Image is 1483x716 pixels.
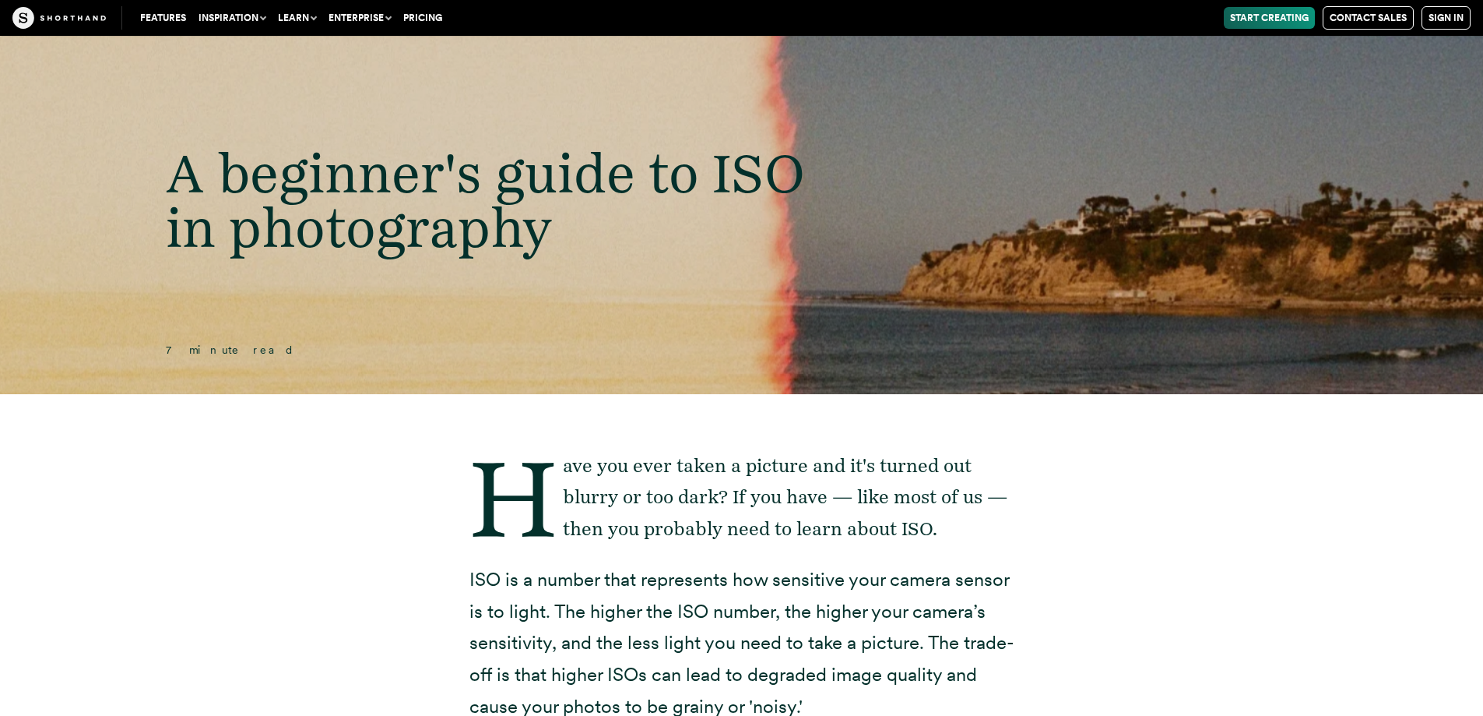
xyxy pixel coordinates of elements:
img: The Craft [12,7,106,29]
span: 7 minute read [166,344,295,356]
p: Have you ever taken a picture and it's turned out blurry or too dark? If you have — like most of ... [469,450,1014,545]
button: Learn [272,7,322,29]
a: Sign in [1422,6,1471,30]
button: Inspiration [192,7,272,29]
a: Start Creating [1224,7,1315,29]
a: Features [134,7,192,29]
span: A beginner's guide to ISO in photography [166,140,805,260]
button: Enterprise [322,7,397,29]
a: Contact Sales [1323,6,1414,30]
a: Pricing [397,7,448,29]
